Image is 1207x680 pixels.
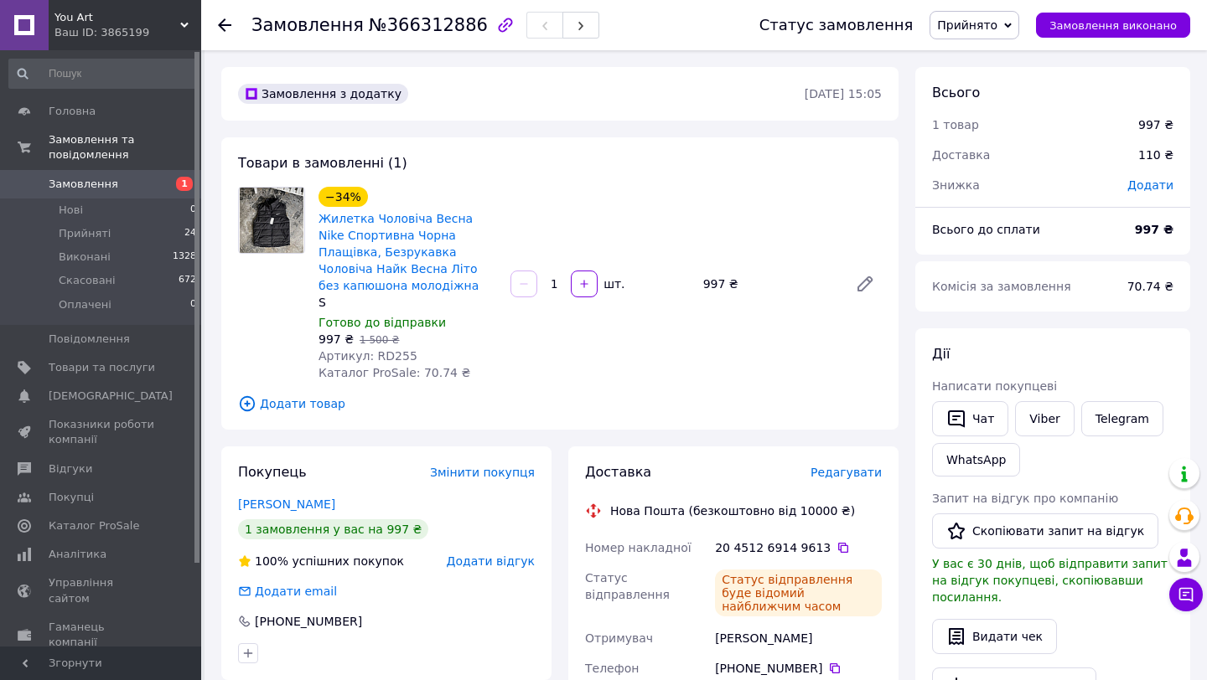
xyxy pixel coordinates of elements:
[447,554,535,568] span: Додати відгук
[1127,178,1173,192] span: Додати
[49,332,130,347] span: Повідомлення
[369,15,488,35] span: №366312886
[599,276,626,292] div: шт.
[238,464,307,480] span: Покупець
[238,497,335,511] a: [PERSON_NAME]
[759,17,914,33] div: Статус замовлення
[176,177,193,191] span: 1
[49,104,96,119] span: Головна
[236,583,339,600] div: Додати email
[49,360,155,375] span: Товари та послуги
[54,10,180,25] span: You Art
[585,541,692,554] span: Номер накладної
[8,59,198,89] input: Пошук
[932,557,1168,604] span: У вас є 30 днів, щоб відправити запит на відгук покупцеві, скопіювавши посилання.
[49,620,155,650] span: Гаманець компанії
[49,177,118,192] span: Замовлення
[319,349,417,363] span: Артикул: RD255
[49,575,155,605] span: Управління сайтом
[319,294,497,311] div: S
[1127,280,1173,293] span: 70.74 ₴
[932,379,1057,393] span: Написати покупцеві
[59,203,83,218] span: Нові
[848,267,882,301] a: Редагувати
[585,571,670,601] span: Статус відправлення
[190,297,196,312] span: 0
[932,346,950,362] span: Дії
[49,461,92,477] span: Відгуки
[1128,137,1184,173] div: 110 ₴
[932,223,1040,236] span: Всього до сплати
[1036,13,1190,38] button: Замовлення виконано
[715,569,882,616] div: Статус відправлення буде відомий найближчим часом
[319,332,354,346] span: 997 ₴
[251,15,364,35] span: Замовлення
[937,18,997,32] span: Прийнято
[184,226,196,241] span: 24
[932,513,1158,549] button: Скопіювати запит на відгук
[238,394,882,413] span: Додати товар
[253,613,364,630] div: [PHONE_NUMBER]
[238,155,407,171] span: Товари в замовленні (1)
[59,250,111,265] span: Виконані
[49,389,173,404] span: [DEMOGRAPHIC_DATA]
[240,188,303,253] img: Жилетка Чоловіча Весна Nike Спортивна Чорна Плащівка, Безрукавка Чоловіча Найк Весна Літо без кап...
[1138,116,1173,133] div: 997 ₴
[697,272,842,296] div: 997 ₴
[218,17,231,33] div: Повернутися назад
[238,519,428,539] div: 1 замовлення у вас на 997 ₴
[1081,401,1163,436] a: Telegram
[811,466,882,479] span: Редагувати
[59,273,116,288] span: Скасовані
[1169,578,1203,611] button: Чат з покупцем
[932,280,1071,293] span: Комісія за замовлення
[715,539,882,556] div: 20 4512 6914 9613
[319,316,446,329] span: Готово до відправки
[238,84,408,104] div: Замовлення з додатку
[606,502,859,519] div: Нова Пошта (безкоштовно від 10000 ₴)
[932,118,979,131] span: 1 товар
[59,226,111,241] span: Прийняті
[319,212,479,292] a: Жилетка Чоловіча Весна Nike Спортивна Чорна Плащівка, Безрукавка Чоловіча Найк Весна Літо без кап...
[49,417,155,447] span: Показники роботи компанії
[932,443,1020,477] a: WhatsApp
[54,25,201,40] div: Ваш ID: 3865199
[49,132,201,162] span: Замовлення та повідомлення
[49,547,106,562] span: Аналітика
[59,297,111,312] span: Оплачені
[805,87,882,100] time: [DATE] 15:05
[190,203,196,218] span: 0
[49,490,94,505] span: Покупці
[712,623,885,653] div: [PERSON_NAME]
[430,466,535,479] span: Змінити покупця
[932,401,1008,436] button: Чат
[1015,401,1074,436] a: Viber
[932,85,980,100] span: Всього
[238,553,404,569] div: успішних покупок
[319,366,470,379] span: Каталог ProSale: 70.74 ₴
[715,660,882,677] div: [PHONE_NUMBER]
[255,554,288,568] span: 100%
[360,334,399,346] span: 1 500 ₴
[179,273,196,288] span: 672
[253,583,339,600] div: Додати email
[1049,19,1177,32] span: Замовлення виконано
[319,187,368,207] div: −34%
[932,148,990,162] span: Доставка
[585,631,653,645] span: Отримувач
[1135,223,1173,236] b: 997 ₴
[585,464,651,480] span: Доставка
[49,518,139,533] span: Каталог ProSale
[932,492,1118,505] span: Запит на відгук про компанію
[173,250,196,265] span: 1328
[932,178,980,192] span: Знижка
[932,619,1057,654] button: Видати чек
